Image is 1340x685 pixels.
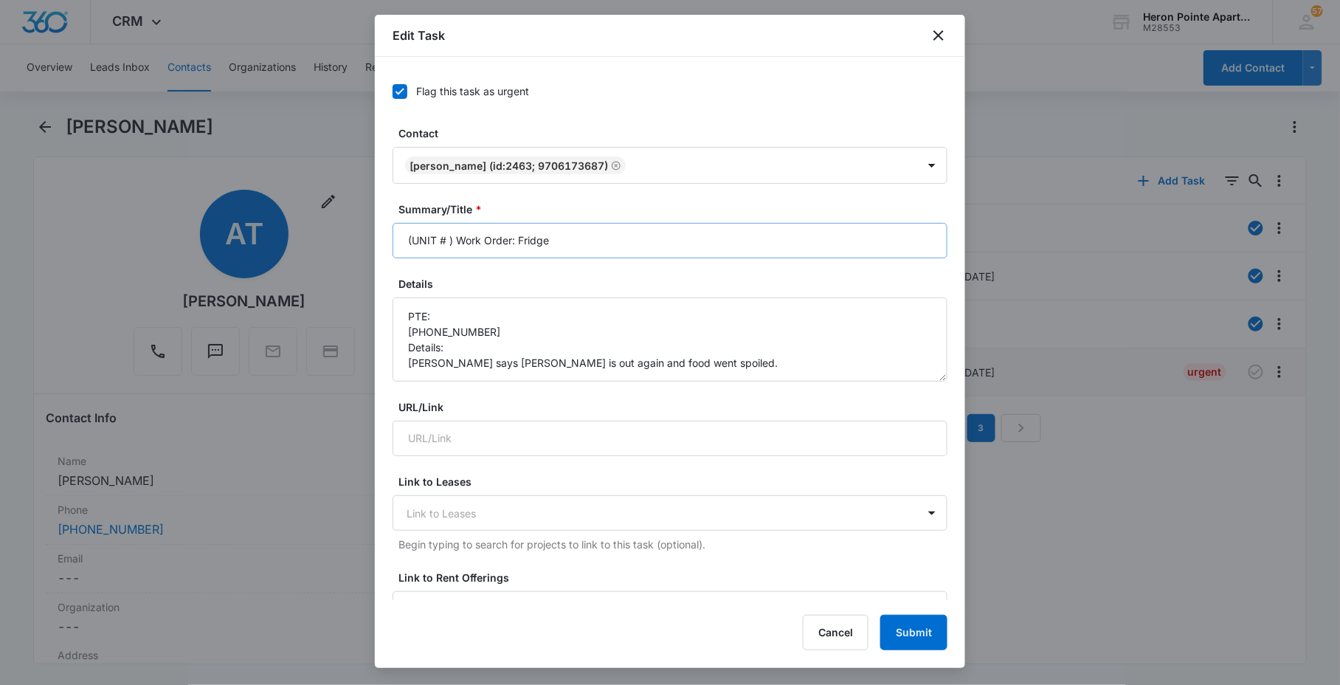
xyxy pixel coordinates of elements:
label: Details [398,276,953,292]
textarea: PTE: [PHONE_NUMBER] Details: [PERSON_NAME] says [PERSON_NAME] is out again and food went spoiled. [393,297,947,382]
label: Link to Rent Offerings [398,570,953,585]
input: URL/Link [393,421,947,456]
label: URL/Link [398,399,953,415]
label: Summary/Title [398,202,953,217]
label: Link to Leases [398,474,953,489]
label: Contact [398,125,953,141]
button: Cancel [803,615,868,650]
div: Flag this task as urgent [416,83,529,99]
p: Begin typing to search for projects to link to this task (optional). [398,537,947,552]
button: close [930,27,947,44]
button: Submit [880,615,947,650]
h1: Edit Task [393,27,445,44]
div: [PERSON_NAME] (ID:2463; 9706173687) [410,159,608,172]
div: Remove Amy Trowbridge (ID:2463; 9706173687) [608,160,621,171]
input: Summary/Title [393,223,947,258]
